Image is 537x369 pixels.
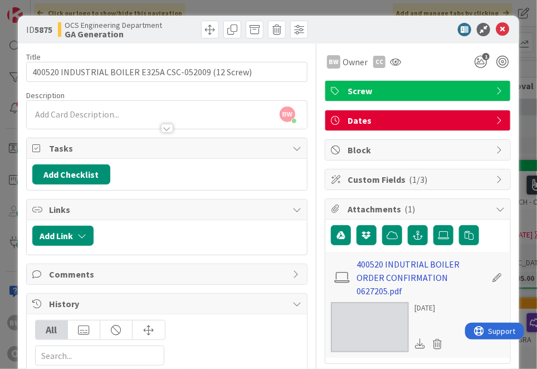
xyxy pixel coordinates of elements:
[348,173,490,186] span: Custom Fields
[414,337,427,351] div: Download
[343,55,368,69] span: Owner
[49,268,287,281] span: Comments
[280,106,295,122] span: BW
[348,143,490,157] span: Block
[32,226,94,246] button: Add Link
[26,62,307,82] input: type card name here...
[404,203,415,215] span: ( 1 )
[26,90,65,100] span: Description
[49,203,287,216] span: Links
[49,142,287,155] span: Tasks
[357,258,486,298] a: 400520 INDUTRIAL BOILER ORDER CONFIRMATION 0627205.pdf
[26,52,41,62] label: Title
[32,164,110,184] button: Add Checklist
[65,30,162,38] b: GA Generation
[23,2,51,15] span: Support
[35,24,52,35] b: 5875
[35,346,164,366] input: Search...
[49,297,287,310] span: History
[26,23,52,36] span: ID
[348,84,490,98] span: Screw
[409,174,427,185] span: ( 1/3 )
[373,56,385,68] div: CC
[348,202,490,216] span: Attachments
[65,21,162,30] span: OCS Engineering Department
[36,321,68,339] div: All
[327,55,340,69] div: BW
[348,114,490,127] span: Dates
[482,53,490,60] span: 1
[414,302,447,314] div: [DATE]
